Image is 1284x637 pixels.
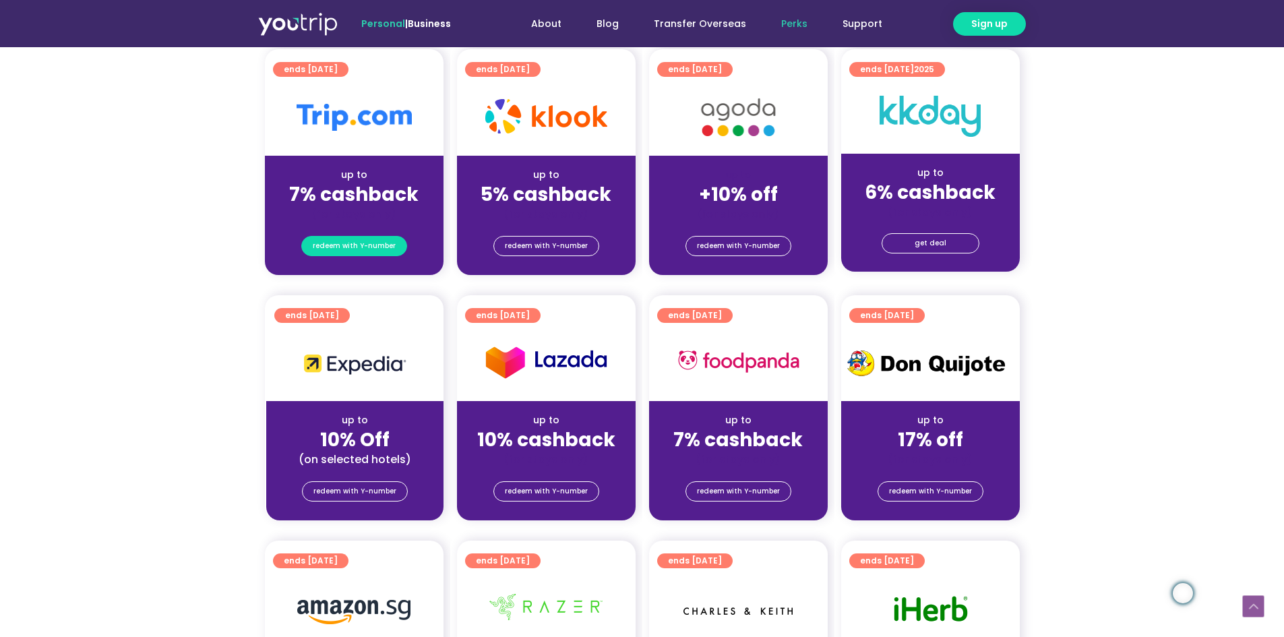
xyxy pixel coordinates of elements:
div: (for stays only) [468,207,625,221]
a: ends [DATE] [849,553,925,568]
a: ends [DATE] [465,62,541,77]
div: up to [852,166,1009,180]
div: up to [276,168,433,182]
strong: 5% cashback [481,181,611,208]
span: redeem with Y-number [505,237,588,255]
span: redeem with Y-number [505,482,588,501]
span: ends [DATE] [860,62,934,77]
strong: 6% cashback [865,179,996,206]
strong: 17% off [898,427,963,453]
a: redeem with Y-number [685,236,791,256]
a: redeem with Y-number [878,481,983,502]
div: up to [660,413,817,427]
div: (on selected hotels) [277,452,433,466]
nav: Menu [487,11,900,36]
a: About [514,11,579,36]
div: up to [852,413,1009,427]
a: Blog [579,11,636,36]
span: ends [DATE] [668,62,722,77]
span: ends [DATE] [284,62,338,77]
a: ends [DATE] [273,553,348,568]
a: redeem with Y-number [685,481,791,502]
span: get deal [915,234,946,253]
span: up to [726,168,751,181]
a: Support [825,11,900,36]
div: (for stays only) [276,207,433,221]
div: (for stays only) [852,452,1009,466]
a: Transfer Overseas [636,11,764,36]
a: Business [408,17,451,30]
a: Sign up [953,12,1026,36]
a: ends [DATE]2025 [849,62,945,77]
div: (for stays only) [852,205,1009,219]
a: Perks [764,11,825,36]
strong: 10% Off [320,427,390,453]
span: ends [DATE] [668,553,722,568]
a: redeem with Y-number [493,236,599,256]
a: ends [DATE] [465,553,541,568]
span: ends [DATE] [285,308,339,323]
span: Sign up [971,17,1008,31]
span: redeem with Y-number [313,482,396,501]
span: ends [DATE] [476,308,530,323]
strong: +10% off [699,181,778,208]
a: ends [DATE] [657,308,733,323]
strong: 7% cashback [289,181,419,208]
div: (for stays only) [660,452,817,466]
span: redeem with Y-number [697,482,780,501]
span: ends [DATE] [860,308,914,323]
span: ends [DATE] [476,553,530,568]
div: up to [468,168,625,182]
span: redeem with Y-number [313,237,396,255]
span: Personal [361,17,405,30]
div: up to [468,413,625,427]
strong: 7% cashback [673,427,803,453]
strong: 10% cashback [477,427,615,453]
span: ends [DATE] [668,308,722,323]
span: ends [DATE] [860,553,914,568]
a: ends [DATE] [274,308,350,323]
span: | [361,17,451,30]
a: ends [DATE] [849,308,925,323]
a: redeem with Y-number [301,236,407,256]
a: ends [DATE] [465,308,541,323]
span: redeem with Y-number [697,237,780,255]
span: ends [DATE] [476,62,530,77]
span: 2025 [914,63,934,75]
span: ends [DATE] [284,553,338,568]
a: get deal [882,233,979,253]
a: ends [DATE] [273,62,348,77]
a: ends [DATE] [657,553,733,568]
div: (for stays only) [468,452,625,466]
div: (for stays only) [660,207,817,221]
span: redeem with Y-number [889,482,972,501]
div: up to [277,413,433,427]
a: redeem with Y-number [493,481,599,502]
a: redeem with Y-number [302,481,408,502]
a: ends [DATE] [657,62,733,77]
